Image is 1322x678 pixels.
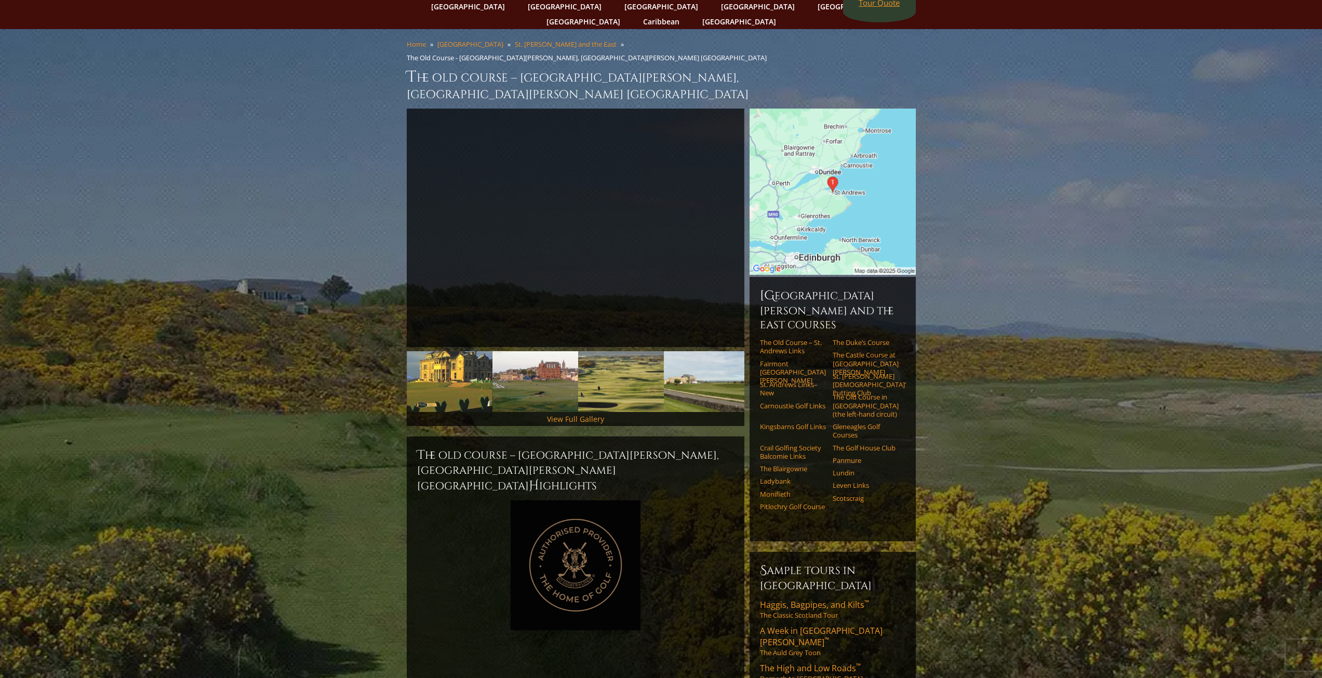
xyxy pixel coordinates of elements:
[760,444,826,461] a: Crail Golfing Society Balcomie Links
[760,662,861,674] span: The High and Low Roads
[638,14,685,29] a: Caribbean
[760,502,826,511] a: Pitlochry Golf Course
[541,14,625,29] a: [GEOGRAPHIC_DATA]
[760,490,826,498] a: Monifieth
[833,351,899,376] a: The Castle Course at [GEOGRAPHIC_DATA][PERSON_NAME]
[515,39,617,49] a: St. [PERSON_NAME] and the East
[864,598,869,607] sup: ™
[833,494,899,502] a: Scotscraig
[407,67,916,102] h1: The Old Course – [GEOGRAPHIC_DATA][PERSON_NAME], [GEOGRAPHIC_DATA][PERSON_NAME] [GEOGRAPHIC_DATA]
[833,393,899,418] a: The Old Course in [GEOGRAPHIC_DATA] (the left-hand circuit)
[760,464,826,473] a: The Blairgowrie
[760,338,826,355] a: The Old Course – St. Andrews Links
[760,380,826,397] a: St. Andrews Links–New
[760,599,869,610] span: Haggis, Bagpipes, and Kilts
[697,14,781,29] a: [GEOGRAPHIC_DATA]
[760,599,905,620] a: Haggis, Bagpipes, and Kilts™The Classic Scotland Tour
[760,477,826,485] a: Ladybank
[824,635,829,644] sup: ™
[833,481,899,489] a: Leven Links
[407,53,771,62] li: The Old Course - [GEOGRAPHIC_DATA][PERSON_NAME], [GEOGRAPHIC_DATA][PERSON_NAME] [GEOGRAPHIC_DATA]
[833,422,899,440] a: Gleneagles Golf Courses
[760,422,826,431] a: Kingsbarns Golf Links
[407,39,426,49] a: Home
[760,625,883,648] span: A Week in [GEOGRAPHIC_DATA][PERSON_NAME]
[856,661,861,670] sup: ™
[750,109,916,275] img: Google Map of St Andrews Links, St Andrews, United Kingdom
[760,402,826,410] a: Carnoustie Golf Links
[833,456,899,464] a: Panmure
[760,625,905,657] a: A Week in [GEOGRAPHIC_DATA][PERSON_NAME]™The Auld Grey Toon
[760,287,905,332] h6: [GEOGRAPHIC_DATA][PERSON_NAME] and the East Courses
[833,338,899,347] a: The Duke’s Course
[760,562,905,593] h6: Sample Tours in [GEOGRAPHIC_DATA]
[547,414,604,424] a: View Full Gallery
[833,372,899,397] a: St. [PERSON_NAME] [DEMOGRAPHIC_DATA]’ Putting Club
[833,469,899,477] a: Lundin
[529,477,539,494] span: H
[833,444,899,452] a: The Golf House Club
[437,39,503,49] a: [GEOGRAPHIC_DATA]
[417,447,734,494] h2: The Old Course – [GEOGRAPHIC_DATA][PERSON_NAME], [GEOGRAPHIC_DATA][PERSON_NAME] [GEOGRAPHIC_DATA]...
[760,360,826,385] a: Fairmont [GEOGRAPHIC_DATA][PERSON_NAME]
